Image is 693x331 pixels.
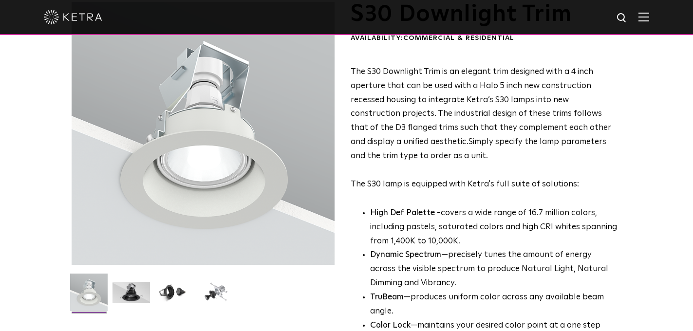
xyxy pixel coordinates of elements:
img: S30 Halo Downlight_Hero_Black_Gradient [112,282,150,310]
p: covers a wide range of 16.7 million colors, including pastels, saturated colors and high CRI whit... [370,206,619,249]
img: S30-DownlightTrim-2021-Web-Square [70,274,108,318]
span: Simply specify the lamp parameters and the trim type to order as a unit.​ [351,138,606,160]
strong: Color Lock [370,321,411,330]
div: Availability: [351,34,619,43]
img: Hamburger%20Nav.svg [638,12,649,21]
img: S30 Halo Downlight_Table Top_Black [155,282,192,310]
strong: Dynamic Spectrum [370,251,441,259]
span: The S30 Downlight Trim is an elegant trim designed with a 4 inch aperture that can be used with a... [351,68,611,146]
img: S30 Halo Downlight_Exploded_Black [197,282,235,310]
p: The S30 lamp is equipped with Ketra's full suite of solutions: [351,65,619,192]
li: —produces uniform color across any available beam angle. [370,291,619,319]
strong: TruBeam [370,293,404,301]
strong: High Def Palette - [370,209,441,217]
img: ketra-logo-2019-white [44,10,102,24]
span: Commercial & Residential [403,35,514,41]
img: search icon [616,12,628,24]
li: —precisely tunes the amount of energy across the visible spectrum to produce Natural Light, Natur... [370,248,619,291]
